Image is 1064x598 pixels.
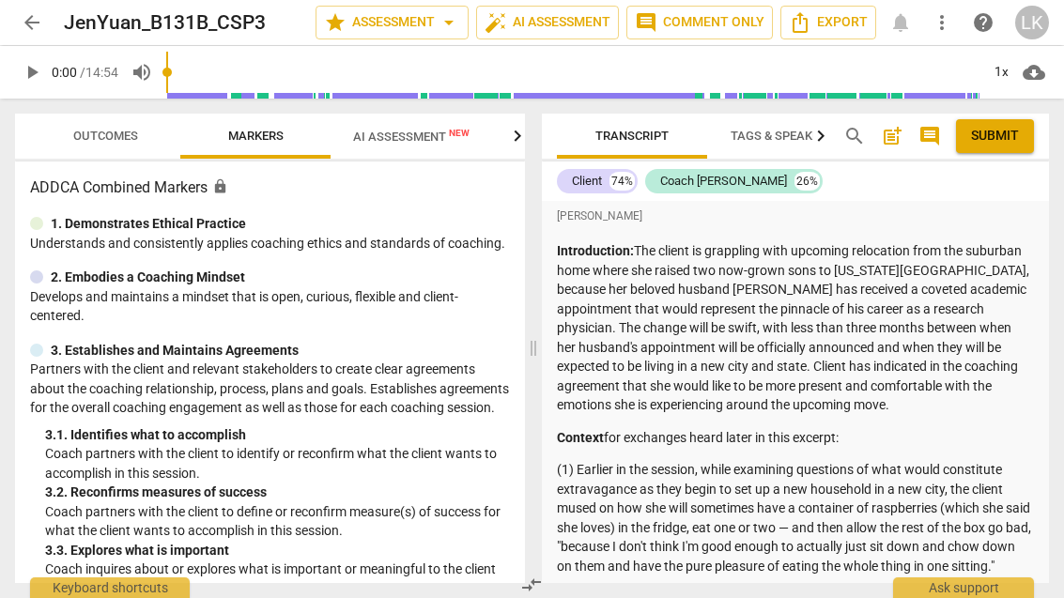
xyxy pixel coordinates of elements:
[45,425,510,445] div: 3. 1. Identifies what to accomplish
[45,502,510,541] p: Coach partners with the client to define or reconfirm measure(s) of success for what the client w...
[1015,6,1049,39] button: LK
[73,129,138,143] span: Outcomes
[30,577,190,598] div: Keyboard shortcuts
[438,11,460,34] span: arrow_drop_down
[983,57,1019,87] div: 1x
[626,6,773,39] button: Comment only
[915,121,945,151] button: Show/Hide comments
[931,11,953,34] span: more_vert
[731,129,834,143] span: Tags & Speakers
[1023,61,1045,84] span: cloud_download
[52,65,77,80] span: 0:00
[324,11,347,34] span: star
[595,129,669,143] span: Transcript
[228,129,284,143] span: Markers
[30,360,510,418] p: Partners with the client and relevant stakeholders to create clear agreements about the coaching ...
[30,287,510,326] p: Develops and maintains a mindset that is open, curious, flexible and client-centered.
[45,444,510,483] p: Coach partners with the client to identify or reconfirm what the client wants to accomplish in th...
[353,130,470,144] span: AI Assessment
[918,125,941,147] span: comment
[131,61,153,84] span: volume_up
[485,11,610,34] span: AI Assessment
[660,172,787,191] div: Coach [PERSON_NAME]
[557,428,1035,448] p: for exchanges heard later in this excerpt:
[476,6,619,39] button: AI Assessment
[125,55,159,89] button: Volume
[15,55,49,89] button: Play
[21,61,43,84] span: play_arrow
[45,560,510,598] p: Coach inquires about or explores what is important or meaningful to the client about what they wa...
[557,430,604,445] strong: Context
[30,176,510,199] h3: ADDCA Combined Markers
[520,574,543,596] span: compare_arrows
[51,268,245,287] p: 2. Embodies a Coaching Mindset
[971,127,1019,146] span: Submit
[51,214,246,234] p: 1. Demonstrates Ethical Practice
[794,172,820,191] div: 26%
[485,11,507,34] span: auto_fix_high
[557,460,1035,575] p: (1) Earlier in the session, while examining questions of what would constitute extravagance as th...
[45,541,510,560] div: 3. 3. Explores what is important
[956,119,1034,153] button: Please Do Not Submit until your Assessment is Complete
[324,11,460,34] span: Assessment
[966,6,1000,39] a: Help
[557,208,642,224] span: [PERSON_NAME]
[51,341,299,360] p: 3. Establishes and Maintains Agreements
[80,65,118,80] span: / 14:54
[64,11,266,35] h2: JenYuan_B131B_CSP3
[893,577,1034,598] div: Ask support
[557,241,1035,415] p: The client is grappling with upcoming relocation from the suburban home where she raised two now-...
[972,11,995,34] span: help
[881,125,903,147] span: post_add
[789,11,868,34] span: Export
[316,6,469,39] button: Assessment
[449,128,470,138] span: New
[609,172,635,191] div: 74%
[840,121,870,151] button: Search
[635,11,657,34] span: comment
[30,234,510,253] p: Understands and consistently applies coaching ethics and standards of coaching.
[780,6,876,39] button: Export
[212,178,228,194] span: Assessment is enabled for this document. The competency model is locked and follows the assessmen...
[21,11,43,34] span: arrow_back
[45,483,510,502] div: 3. 2. Reconfirms measures of success
[557,243,634,258] strong: Introduction:
[843,125,866,147] span: search
[572,172,602,191] div: Client
[635,11,764,34] span: Comment only
[877,121,907,151] button: Add summary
